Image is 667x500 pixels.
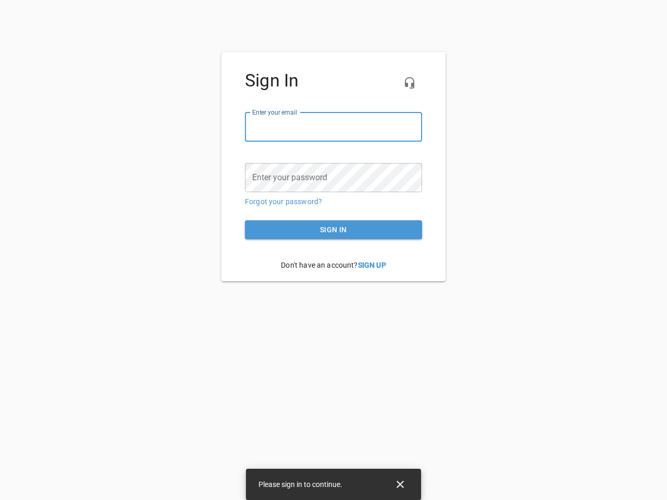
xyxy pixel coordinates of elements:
h4: Sign In [245,70,422,91]
span: Sign in [253,223,414,236]
button: Sign in [245,220,422,240]
iframe: Chat [439,117,659,492]
p: Don't have an account? [245,252,422,279]
a: Sign Up [358,261,386,269]
a: Forgot your password? [245,197,322,206]
span: Please sign in to continue. [258,480,342,489]
button: Close [388,472,413,497]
